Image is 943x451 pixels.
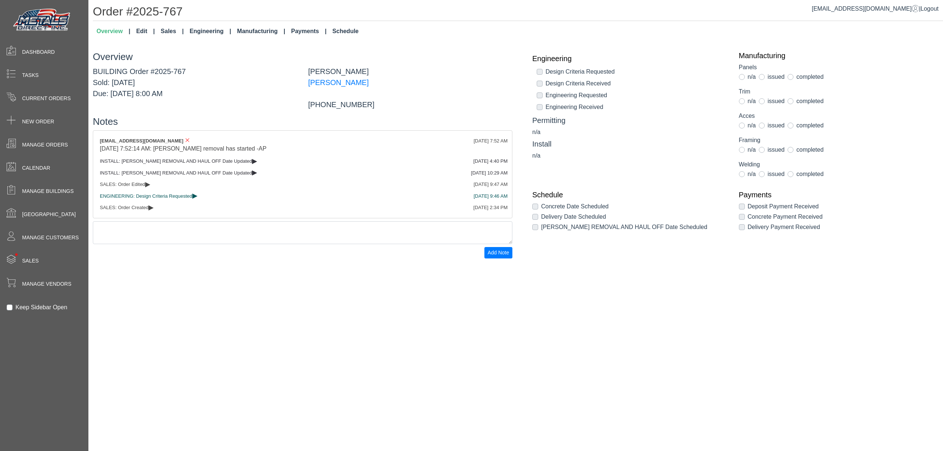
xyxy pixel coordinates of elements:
span: Tasks [22,71,39,79]
h5: Install [532,140,728,148]
div: INSTALL: [PERSON_NAME] REMOVAL AND HAUL OFF Date Updated [100,158,505,165]
span: Manage Buildings [22,187,74,195]
div: ENGINEERING: Design Criteria Requested [100,193,505,200]
span: ▸ [192,193,197,198]
span: Manage Customers [22,234,79,242]
span: Sales [22,257,39,265]
div: BUILDING Order #2025-767 Sold: [DATE] Due: [DATE] 8:00 AM [87,66,303,110]
div: [DATE] 2:34 PM [473,204,508,211]
label: Concrete Payment Received [748,212,823,221]
a: [PERSON_NAME] [308,78,369,87]
div: INSTALL: [PERSON_NAME] REMOVAL AND HAUL OFF Date Updated [100,169,505,177]
span: [EMAIL_ADDRESS][DOMAIN_NAME] [100,138,183,144]
h1: Order #2025-767 [93,4,943,21]
span: Manage Orders [22,141,68,149]
span: New Order [22,118,54,126]
label: Deposit Payment Received [748,202,819,211]
div: n/a [532,151,728,160]
a: Manufacturing [234,24,288,39]
span: Logout [921,6,939,12]
div: [DATE] 7:52:14 AM: [PERSON_NAME] removal has started -AP [100,144,505,153]
div: [PERSON_NAME] [PHONE_NUMBER] [303,66,518,110]
label: Delivery Date Scheduled [541,212,606,221]
span: ▸ [252,158,257,163]
h3: Overview [93,51,512,63]
div: | [812,4,939,13]
a: Manufacturing [739,51,935,60]
span: ▸ [148,205,154,209]
label: Concrete Date Scheduled [541,202,609,211]
div: SALES: Order Edited [100,181,505,188]
a: Payments [288,24,329,39]
label: Delivery Payment Received [748,223,820,232]
span: ▸ [145,182,150,186]
a: Schedule [329,24,361,39]
span: • [7,243,26,267]
span: Add Note [488,250,509,256]
label: [PERSON_NAME] REMOVAL AND HAUL OFF Date Scheduled [541,223,707,232]
a: [EMAIL_ADDRESS][DOMAIN_NAME] [812,6,919,12]
div: n/a [532,128,728,137]
div: SALES: Order Created [100,204,505,211]
a: Overview [94,24,133,39]
span: Current Orders [22,95,71,102]
a: Schedule [532,190,728,199]
span: Manage Vendors [22,280,71,288]
div: [DATE] 4:40 PM [473,158,508,165]
span: ▸ [252,170,257,175]
button: Add Note [484,247,512,258]
a: Engineering [187,24,234,39]
h5: Permitting [532,116,728,125]
img: Metals Direct Inc Logo [11,7,74,34]
div: [DATE] 7:52 AM [474,137,508,145]
div: [DATE] 10:29 AM [471,169,508,177]
div: [DATE] 9:47 AM [474,181,508,188]
h3: Notes [93,116,512,127]
span: Calendar [22,164,50,172]
span: [GEOGRAPHIC_DATA] [22,211,76,218]
div: [DATE] 9:46 AM [474,193,508,200]
span: Dashboard [22,48,55,56]
a: Sales [158,24,186,39]
a: Payments [739,190,935,199]
label: Keep Sidebar Open [15,303,67,312]
a: Engineering [532,54,728,63]
a: Edit [133,24,158,39]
